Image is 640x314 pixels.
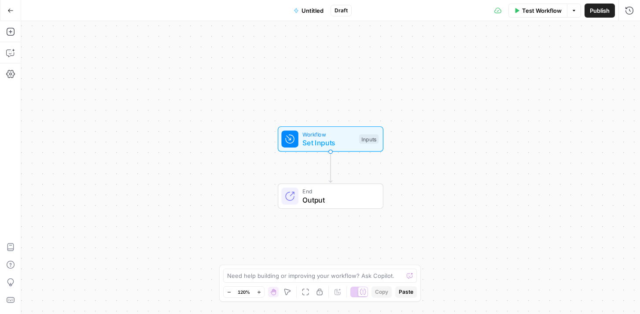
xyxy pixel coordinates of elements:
[302,137,355,148] span: Set Inputs
[288,4,329,18] button: Untitled
[249,126,412,152] div: WorkflowSet InputsInputs
[399,288,413,296] span: Paste
[395,286,417,298] button: Paste
[302,187,374,196] span: End
[508,4,567,18] button: Test Workflow
[371,286,392,298] button: Copy
[329,152,332,183] g: Edge from start to end
[238,288,250,296] span: 120%
[590,6,610,15] span: Publish
[375,288,388,296] span: Copy
[302,130,355,138] span: Workflow
[302,195,374,205] span: Output
[335,7,348,15] span: Draft
[585,4,615,18] button: Publish
[359,134,379,144] div: Inputs
[522,6,562,15] span: Test Workflow
[249,184,412,209] div: EndOutput
[302,6,324,15] span: Untitled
